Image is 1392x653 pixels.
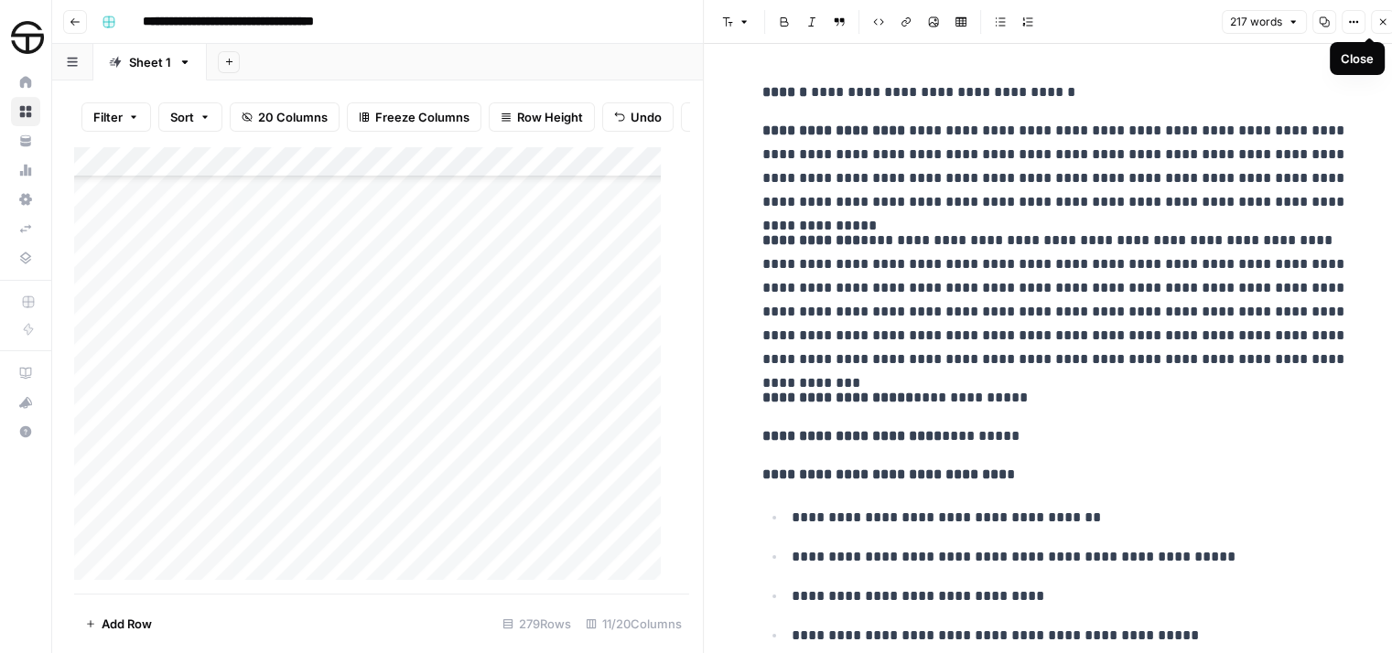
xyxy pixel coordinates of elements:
button: Sort [158,102,222,132]
button: Add Row [74,609,163,638]
a: AirOps Academy [11,359,40,388]
a: Usage [11,155,40,185]
a: Home [11,68,40,97]
span: Undo [631,108,662,126]
a: Your Data [11,126,40,155]
button: 20 Columns [230,102,340,132]
a: Settings [11,185,40,214]
button: Help + Support [11,417,40,446]
a: Browse [11,97,40,126]
span: Sort [170,108,194,126]
span: Add Row [102,615,152,633]
button: Undo [602,102,674,132]
div: Sheet 1 [129,53,171,71]
button: Workspace: SimpleTire [11,15,40,60]
div: What's new? [12,389,39,416]
div: 11/20 Columns [578,609,689,638]
button: Row Height [489,102,595,132]
button: 217 words [1222,10,1307,34]
span: Freeze Columns [375,108,469,126]
img: SimpleTire Logo [11,21,44,54]
div: 279 Rows [495,609,578,638]
span: 217 words [1230,14,1282,30]
a: Data Library [11,243,40,273]
button: What's new? [11,388,40,417]
a: Syncs [11,214,40,243]
a: Sheet 1 [93,44,207,80]
span: 20 Columns [258,108,328,126]
span: Filter [93,108,123,126]
button: Freeze Columns [347,102,481,132]
button: Filter [81,102,151,132]
span: Row Height [517,108,583,126]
